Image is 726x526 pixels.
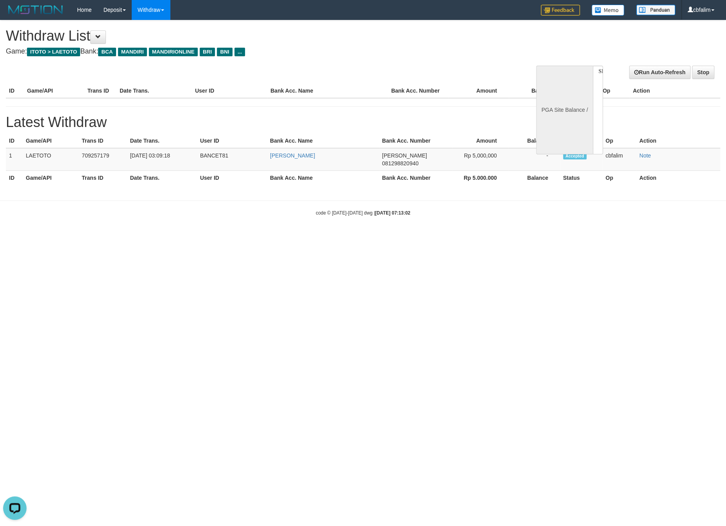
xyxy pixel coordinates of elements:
strong: [DATE] 07:13:02 [375,210,410,216]
td: Rp 5,000,000 [452,148,509,171]
img: Button%20Memo.svg [592,5,624,16]
td: [DATE] 03:09:18 [127,148,197,171]
th: Bank Acc. Name [267,84,388,98]
th: User ID [197,171,267,185]
h1: Latest Withdraw [6,115,720,130]
td: 709257179 [79,148,127,171]
th: Amount [448,84,508,98]
th: Action [629,84,720,98]
th: ID [6,134,23,148]
th: Balance [509,84,564,98]
th: Game/API [23,134,79,148]
a: [PERSON_NAME] [270,152,315,159]
th: Trans ID [79,171,127,185]
td: BANCET81 [197,148,267,171]
span: BRI [200,48,215,56]
span: [PERSON_NAME] [382,152,427,159]
span: ... [234,48,245,56]
span: BNI [217,48,232,56]
th: Trans ID [79,134,127,148]
span: MANDIRIONLINE [149,48,198,56]
img: MOTION_logo.png [6,4,65,16]
td: 1 [6,148,23,171]
button: Open LiveChat chat widget [3,3,27,27]
th: Trans ID [84,84,116,98]
th: Op [602,171,636,185]
th: Bank Acc. Name [267,171,379,185]
th: Op [602,134,636,148]
span: 081298820940 [382,160,418,166]
h4: Game: Bank: [6,48,476,55]
th: Date Trans. [127,171,197,185]
a: Run Auto-Refresh [629,66,690,79]
th: Action [636,171,720,185]
th: Bank Acc. Number [379,134,452,148]
a: Stop [692,66,714,79]
td: LAETOTO [23,148,79,171]
small: code © [DATE]-[DATE] dwg | [316,210,410,216]
th: Balance [508,171,560,185]
td: cbfalim [602,148,636,171]
th: User ID [192,84,267,98]
img: panduan.png [636,5,675,15]
th: ID [6,171,23,185]
div: PGA Site Balance / [536,66,592,154]
span: MANDIRI [118,48,147,56]
th: Date Trans. [116,84,192,98]
th: Rp 5.000.000 [452,171,509,185]
td: - [508,148,560,171]
th: Action [636,134,720,148]
span: Accepted [563,153,587,159]
th: Bank Acc. Name [267,134,379,148]
th: Balance [508,134,560,148]
th: Game/API [24,84,84,98]
h1: Withdraw List [6,28,476,44]
th: Game/API [23,171,79,185]
th: Bank Acc. Number [388,84,448,98]
th: Amount [452,134,509,148]
span: BCA [98,48,116,56]
th: Date Trans. [127,134,197,148]
th: Status [560,171,603,185]
span: ITOTO > LAETOTO [27,48,80,56]
img: Feedback.jpg [541,5,580,16]
th: ID [6,84,24,98]
th: Op [599,84,629,98]
a: Note [639,152,651,159]
th: Bank Acc. Number [379,171,452,185]
th: User ID [197,134,267,148]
